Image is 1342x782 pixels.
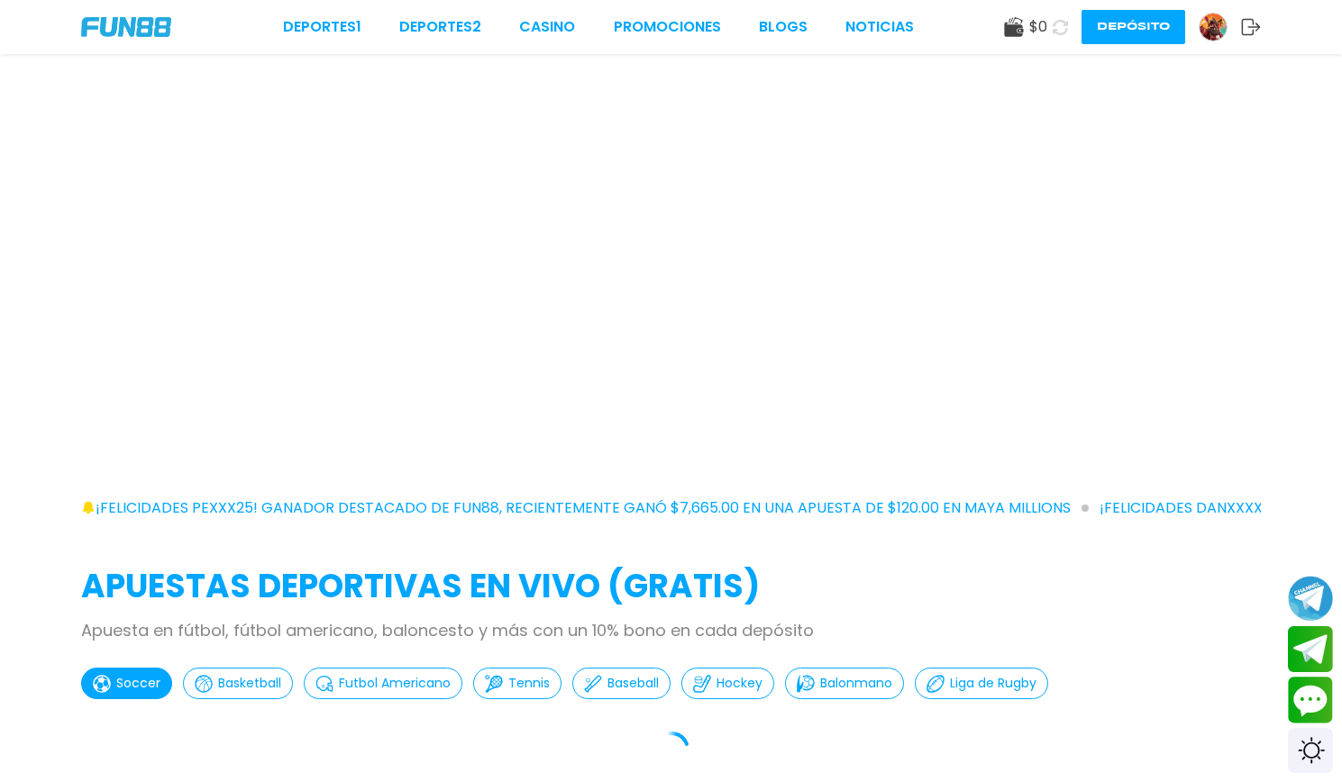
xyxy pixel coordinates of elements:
[820,674,892,693] p: Balonmano
[1082,10,1185,44] button: Depósito
[717,674,762,693] p: Hockey
[1288,575,1333,622] button: Join telegram channel
[218,674,281,693] p: Basketball
[1288,728,1333,773] div: Switch theme
[81,668,172,699] button: Soccer
[607,674,659,693] p: Baseball
[572,668,671,699] button: Baseball
[399,16,481,38] a: Deportes2
[81,562,1261,611] h2: APUESTAS DEPORTIVAS EN VIVO (gratis)
[681,668,774,699] button: Hockey
[96,497,1089,519] span: ¡FELICIDADES pexxx25! GANADOR DESTACADO DE FUN88, RECIENTEMENTE GANÓ $7,665.00 EN UNA APUESTA DE ...
[759,16,808,38] a: BLOGS
[1288,677,1333,723] button: Contact customer service
[81,618,1261,642] p: Apuesta en fútbol, fútbol americano, baloncesto y más con un 10% bono en cada depósito
[1029,16,1047,38] span: $ 0
[508,674,550,693] p: Tennis
[950,674,1036,693] p: Liga de Rugby
[339,674,451,693] p: Futbol Americano
[915,668,1048,699] button: Liga de Rugby
[183,668,293,699] button: Basketball
[81,17,171,37] img: Company Logo
[519,16,575,38] a: CASINO
[473,668,561,699] button: Tennis
[1200,14,1227,41] img: Avatar
[614,16,721,38] a: Promociones
[845,16,914,38] a: NOTICIAS
[283,16,361,38] a: Deportes1
[1288,626,1333,673] button: Join telegram
[304,668,462,699] button: Futbol Americano
[785,668,904,699] button: Balonmano
[1199,13,1241,41] a: Avatar
[116,674,160,693] p: Soccer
